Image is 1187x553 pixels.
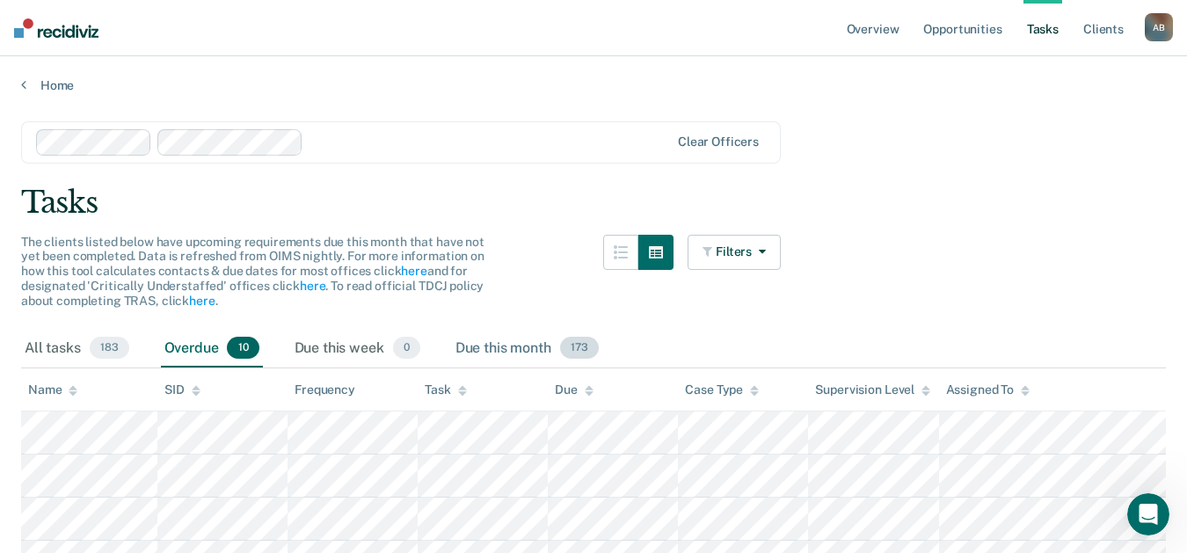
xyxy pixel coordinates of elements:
div: Frequency [295,382,355,397]
div: Name [28,382,77,397]
div: Due this week0 [291,330,424,368]
iframe: Intercom live chat [1127,493,1169,535]
div: Clear officers [678,135,759,149]
span: 0 [393,337,420,360]
a: Home [21,77,1166,93]
button: AB [1145,13,1173,41]
div: Case Type [685,382,759,397]
span: 183 [90,337,129,360]
button: Filters [688,235,781,270]
div: SID [164,382,200,397]
a: here [300,279,325,293]
div: Assigned To [946,382,1030,397]
div: Due this month173 [452,330,602,368]
span: 173 [560,337,599,360]
span: 10 [227,337,259,360]
div: Overdue10 [161,330,263,368]
a: here [401,264,426,278]
span: The clients listed below have upcoming requirements due this month that have not yet been complet... [21,235,484,308]
div: All tasks183 [21,330,133,368]
div: Due [555,382,593,397]
a: here [189,294,215,308]
div: A B [1145,13,1173,41]
div: Task [425,382,466,397]
img: Recidiviz [14,18,98,38]
div: Supervision Level [815,382,930,397]
div: Tasks [21,185,1166,221]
